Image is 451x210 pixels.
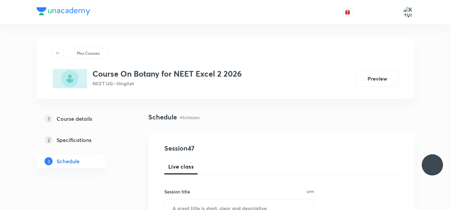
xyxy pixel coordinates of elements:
[307,190,314,193] p: 0/99
[92,80,242,87] p: NEET UG • Hinglish
[45,115,53,123] p: 1
[37,7,90,15] img: Company Logo
[77,50,100,56] p: Plus Courses
[403,6,414,18] img: KAVITA YADAV
[53,69,87,88] img: 9C9ABD4C-E950-4EC3-9283-5B3275B5167C_plus.png
[57,136,91,144] h5: Specifications
[356,71,398,87] button: Preview
[428,161,436,169] img: ttu
[37,112,127,125] a: 1Course details
[148,112,177,122] h4: Schedule
[37,7,90,17] a: Company Logo
[57,157,79,165] h5: Schedule
[92,69,242,79] h3: Course On Botany for NEET Excel 2 2026
[57,115,92,123] h5: Course details
[345,9,351,15] img: avatar
[164,188,190,195] h6: Session title
[164,143,286,153] h4: Session 47
[37,133,127,147] a: 2Specifications
[342,7,353,17] button: avatar
[45,136,53,144] p: 2
[45,157,53,165] p: 3
[168,163,194,171] span: Live class
[180,114,200,121] p: 46 classes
